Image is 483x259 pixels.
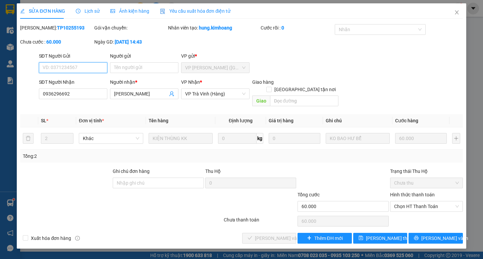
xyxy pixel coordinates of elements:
[76,9,80,13] span: clock-circle
[160,9,165,14] img: icon
[22,4,78,10] strong: BIÊN NHẬN GỬI HÀNG
[110,9,115,13] span: picture
[390,168,463,175] div: Trạng thái Thu Hộ
[113,169,150,174] label: Ghi chú đơn hàng
[261,24,333,31] div: Cước rồi :
[115,39,142,45] b: [DATE] 14:43
[23,152,187,160] div: Tổng: 2
[185,63,246,73] span: VP Trần Phú (Hàng)
[298,192,320,197] span: Tổng cước
[39,78,107,86] div: SĐT Người Nhận
[414,236,419,241] span: printer
[223,216,297,228] div: Chưa thanh toán
[307,236,312,241] span: plus
[94,38,167,46] div: Ngày GD:
[269,133,320,144] input: 0
[20,8,65,14] span: SỬA ĐƠN HÀNG
[326,133,390,144] input: Ghi Chú
[181,52,250,60] div: VP gửi
[257,133,263,144] span: kg
[110,8,149,14] span: Ảnh kiện hàng
[169,91,174,96] span: user-add
[3,13,98,26] p: GỬI:
[252,79,274,85] span: Giao hàng
[452,133,460,144] button: plus
[75,236,80,241] span: info-circle
[454,10,460,15] span: close
[409,233,463,244] button: printer[PERSON_NAME] và In
[41,118,46,123] span: SL
[20,24,93,31] div: [PERSON_NAME]:
[20,9,25,13] span: edit
[395,133,447,144] input: 0
[394,178,459,188] span: Chưa thu
[3,50,16,56] span: GIAO:
[160,8,231,14] span: Yêu cầu xuất hóa đơn điện tử
[366,235,420,242] span: [PERSON_NAME] thay đổi
[314,235,343,242] span: Thêm ĐH mới
[421,235,468,242] span: [PERSON_NAME] và In
[181,79,200,85] span: VP Nhận
[113,178,204,188] input: Ghi chú đơn hàng
[57,25,85,30] b: TP10255193
[281,25,284,30] b: 0
[359,236,363,241] span: save
[390,192,435,197] label: Hình thức thanh toán
[76,8,100,14] span: Lịch sử
[269,118,293,123] span: Giá trị hàng
[3,43,48,49] span: 0914812091 -
[205,169,221,174] span: Thu Hộ
[39,52,107,60] div: SĐT Người Gửi
[23,133,34,144] button: delete
[252,95,270,106] span: Giao
[447,3,466,22] button: Close
[323,114,392,127] th: Ghi chú
[83,133,139,143] span: Khác
[353,233,407,244] button: save[PERSON_NAME] thay đổi
[3,13,84,26] span: VP [PERSON_NAME] (Hàng) -
[242,233,296,244] button: check[PERSON_NAME] và Giao hàng
[46,39,61,45] b: 60.000
[149,133,213,144] input: VD: Bàn, Ghế
[94,24,167,31] div: Gói vận chuyển:
[270,95,338,106] input: Dọc đường
[199,25,232,30] b: hung.kimhoang
[395,118,418,123] span: Cước hàng
[36,43,48,49] span: MẪN
[185,89,246,99] span: VP Trà Vinh (Hàng)
[3,29,98,42] p: NHẬN:
[110,52,178,60] div: Người gửi
[394,201,459,211] span: Chọn HT Thanh Toán
[3,19,17,26] span: khanh
[149,118,168,123] span: Tên hàng
[20,38,93,46] div: Chưa cước :
[3,29,67,42] span: VP [PERSON_NAME] ([GEOGRAPHIC_DATA])
[28,235,74,242] span: Xuất hóa đơn hàng
[229,118,253,123] span: Định lượng
[168,24,259,31] div: Nhân viên tạo:
[79,118,104,123] span: Đơn vị tính
[298,233,352,244] button: plusThêm ĐH mới
[272,86,338,93] span: [GEOGRAPHIC_DATA] tận nơi
[110,78,178,86] div: Người nhận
